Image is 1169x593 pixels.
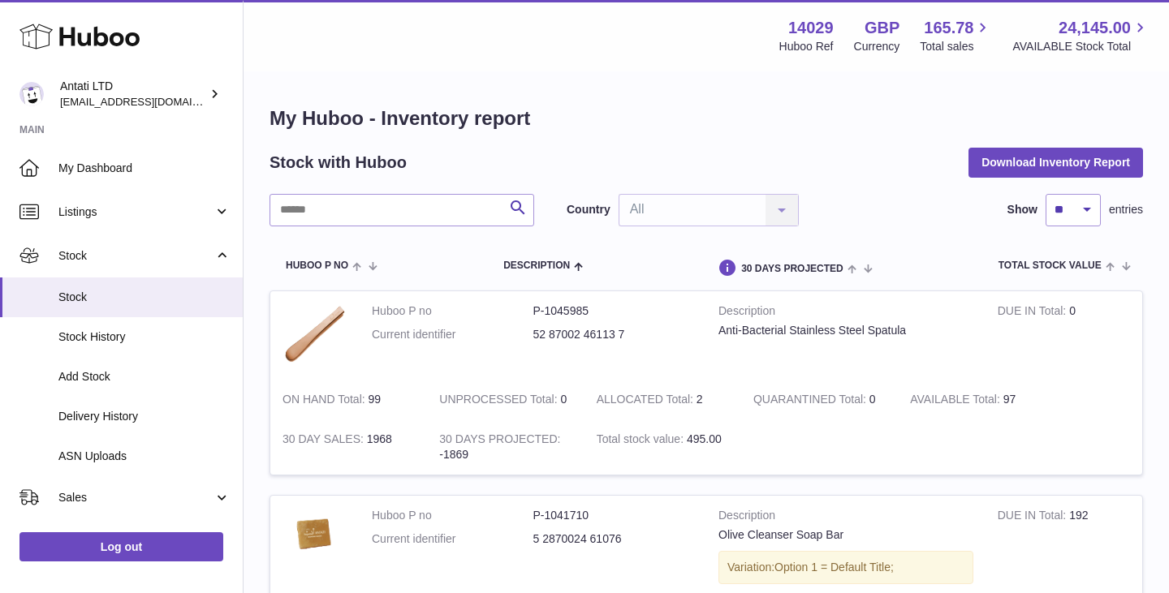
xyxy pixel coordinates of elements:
[741,264,843,274] span: 30 DAYS PROJECTED
[567,202,610,217] label: Country
[788,17,834,39] strong: 14029
[687,432,722,445] span: 495.00
[283,393,369,410] strong: ON HAND Total
[58,204,214,220] span: Listings
[718,551,973,584] div: Variation:
[372,531,533,547] dt: Current identifier
[1059,17,1131,39] span: 24,145.00
[597,432,687,449] strong: Total stock value
[898,380,1055,419] td: 97
[597,393,697,410] strong: ALLOCATED Total
[58,290,231,305] span: Stock
[58,449,231,464] span: ASN Uploads
[439,432,560,449] strong: 30 DAYS PROJECTED
[718,323,973,338] div: Anti-Bacterial Stainless Steel Spatula
[58,161,231,176] span: My Dashboard
[920,39,992,54] span: Total sales
[19,532,223,561] a: Log out
[58,329,231,345] span: Stock History
[584,380,741,419] td: 2
[854,39,900,54] div: Currency
[998,509,1069,526] strong: DUE IN Total
[986,291,1142,380] td: 0
[865,17,899,39] strong: GBP
[283,303,347,364] img: product image
[283,432,367,449] strong: 30 DAY SALES
[286,260,348,271] span: Huboo P no
[869,393,876,406] span: 0
[283,508,347,561] img: product image
[1109,202,1143,217] span: entries
[372,303,533,319] dt: Huboo P no
[58,248,214,264] span: Stock
[533,327,695,342] dd: 52 87002 46113 7
[60,95,239,108] span: [EMAIL_ADDRESS][DOMAIN_NAME]
[968,148,1143,177] button: Download Inventory Report
[58,369,231,385] span: Add Stock
[533,531,695,547] dd: 5 2870024 61076
[924,17,973,39] span: 165.78
[270,419,427,475] td: 1968
[439,393,560,410] strong: UNPROCESSED Total
[718,527,973,543] div: Olive Cleanser Soap Bar
[270,105,1143,131] h1: My Huboo - Inventory report
[427,380,584,419] td: 0
[718,303,973,323] strong: Description
[998,304,1069,321] strong: DUE IN Total
[999,260,1102,271] span: Total stock value
[910,393,1003,410] strong: AVAILABLE Total
[1012,17,1150,54] a: 24,145.00 AVAILABLE Stock Total
[533,303,695,319] dd: P-1045985
[1007,202,1037,217] label: Show
[372,327,533,342] dt: Current identifier
[427,419,584,475] td: -1869
[270,152,407,174] h2: Stock with Huboo
[60,79,206,110] div: Antati LTD
[533,508,695,523] dd: P-1041710
[372,508,533,523] dt: Huboo P no
[270,380,427,419] td: 99
[753,393,869,410] strong: QUARANTINED Total
[58,490,214,505] span: Sales
[1012,39,1150,54] span: AVAILABLE Stock Total
[920,17,992,54] a: 165.78 Total sales
[58,409,231,424] span: Delivery History
[718,508,973,527] strong: Description
[774,561,894,574] span: Option 1 = Default Title;
[779,39,834,54] div: Huboo Ref
[19,82,44,106] img: toufic@antatiskin.com
[503,260,570,271] span: Description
